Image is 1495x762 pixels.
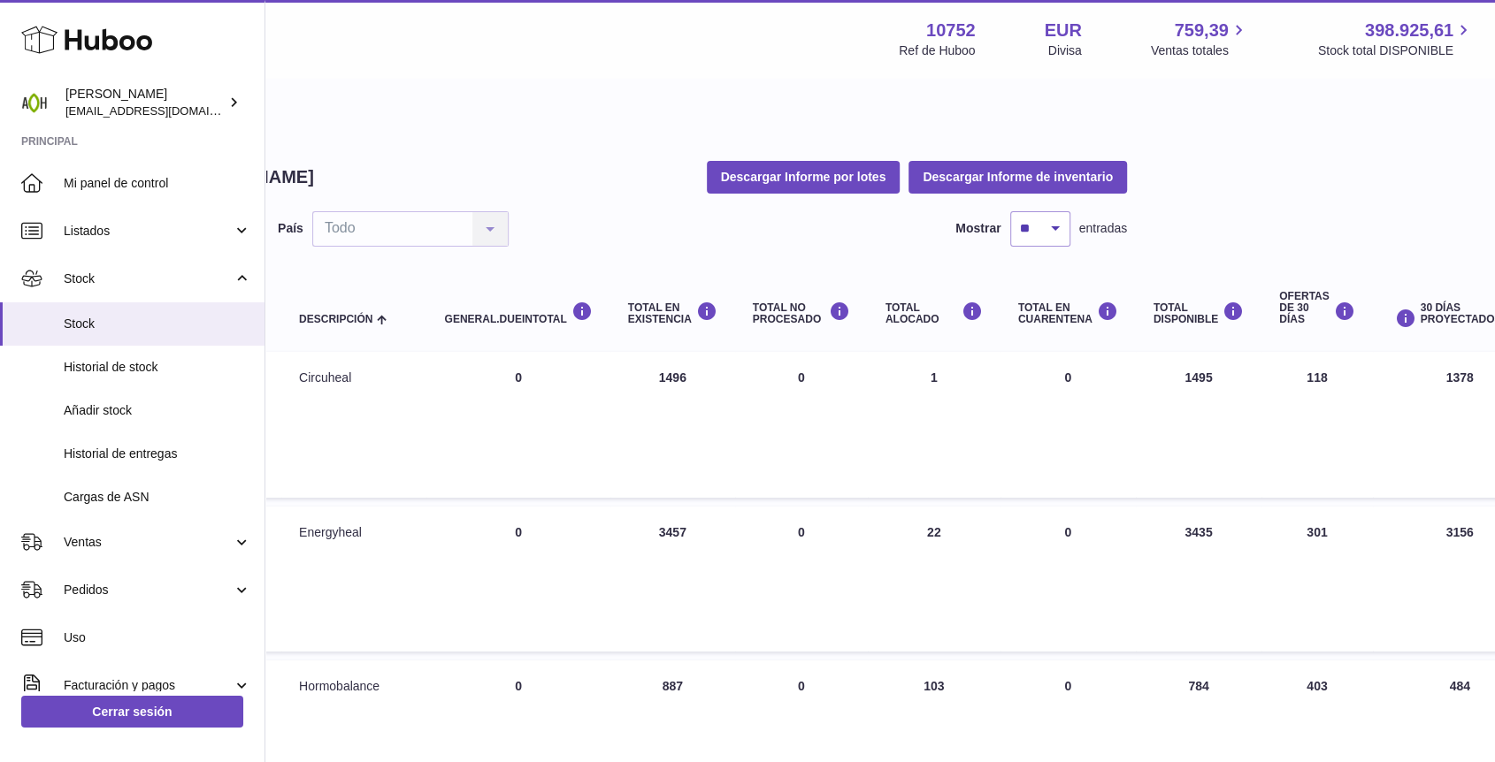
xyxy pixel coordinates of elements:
[21,696,243,728] a: Cerrar sesión
[299,524,409,541] div: Energyheal
[444,301,592,325] div: general.dueInTotal
[299,370,409,386] div: Circuheal
[64,359,251,376] span: Historial de stock
[868,507,1000,652] td: 22
[1318,19,1474,59] a: 398.925,61 Stock total DISPONIBLE
[299,678,409,695] div: Hormobalance
[908,161,1127,193] button: Descargar Informe de inventario
[868,352,1000,497] td: 1
[1365,19,1453,42] span: 398.925,61
[885,301,983,325] div: Total ALOCADO
[1175,19,1229,42] span: 759,39
[1048,42,1082,59] div: Divisa
[64,223,233,240] span: Listados
[926,19,976,42] strong: 10752
[1045,19,1082,42] strong: EUR
[64,446,251,462] span: Historial de entregas
[1064,525,1071,539] span: 0
[278,220,303,237] label: País
[1136,352,1261,497] td: 1495
[65,86,225,119] div: [PERSON_NAME]
[753,301,850,325] div: Total NO PROCESADO
[1151,42,1249,59] span: Ventas totales
[1079,220,1127,237] span: entradas
[735,352,868,497] td: 0
[426,507,609,652] td: 0
[1261,352,1372,497] td: 118
[64,534,233,551] span: Ventas
[64,582,233,598] span: Pedidos
[1154,301,1244,325] div: Total DISPONIBLE
[426,352,609,497] td: 0
[955,220,1000,237] label: Mostrar
[707,161,901,193] button: Descargar Informe por lotes
[1136,507,1261,652] td: 3435
[1261,507,1372,652] td: 301
[1279,291,1354,326] div: OFERTAS DE 30 DÍAS
[1151,19,1249,59] a: 759,39 Ventas totales
[1318,42,1474,59] span: Stock total DISPONIBLE
[64,402,251,419] span: Añadir stock
[64,271,233,287] span: Stock
[64,175,251,192] span: Mi panel de control
[64,489,251,506] span: Cargas de ASN
[899,42,975,59] div: Ref de Huboo
[1064,370,1071,385] span: 0
[299,314,372,325] span: Descripción
[64,316,251,332] span: Stock
[735,507,868,652] td: 0
[610,352,735,497] td: 1496
[1018,301,1118,325] div: Total en CUARENTENA
[65,103,260,118] span: [EMAIL_ADDRESS][DOMAIN_NAME]
[610,507,735,652] td: 3457
[1064,679,1071,693] span: 0
[64,629,251,646] span: Uso
[21,89,48,116] img: info@adaptohealue.com
[628,301,717,325] div: Total en EXISTENCIA
[64,677,233,694] span: Facturación y pagos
